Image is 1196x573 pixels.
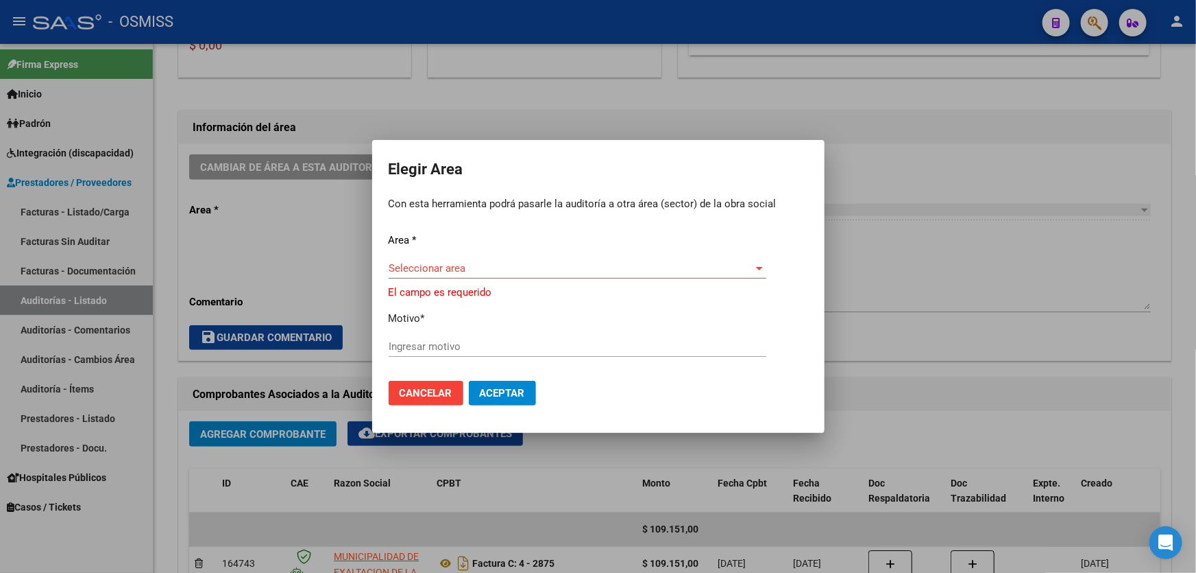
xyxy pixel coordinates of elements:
span: Cancelar [400,387,452,399]
h2: Elegir Area [389,156,808,183]
span: Seleccionar area [389,262,754,274]
button: Aceptar [469,381,536,406]
button: Cancelar [389,381,463,406]
span: Aceptar [480,387,525,399]
p: Area * [389,233,808,248]
p: Con esta herramienta podrá pasarle la auditoría a otra área (sector) de la obra social [389,196,808,212]
p: Motivo [389,311,808,327]
div: Open Intercom Messenger [1149,526,1182,559]
p: El campo es requerido [389,285,808,301]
